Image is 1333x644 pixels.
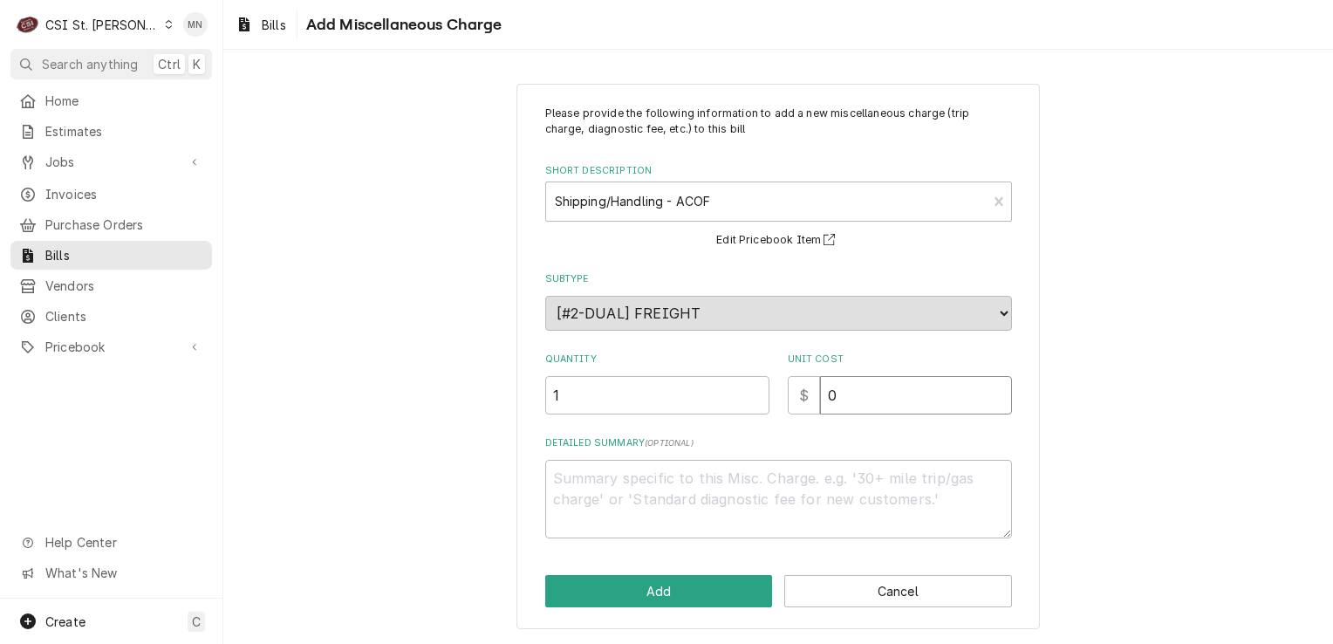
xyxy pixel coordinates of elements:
span: Bills [45,246,203,264]
div: C [16,12,40,37]
span: Ctrl [158,55,181,73]
div: Detailed Summary [545,436,1012,538]
div: Line Item Create/Update [516,84,1040,630]
a: Vendors [10,271,212,300]
div: MN [183,12,208,37]
div: Line Item Create/Update Form [545,106,1012,538]
span: Estimates [45,122,203,140]
span: ( optional ) [645,438,694,448]
label: Unit Cost [788,353,1012,367]
span: Pricebook [45,338,177,356]
span: Clients [45,307,203,325]
div: Button Group [545,575,1012,607]
a: Clients [10,302,212,331]
label: Quantity [545,353,769,367]
span: Add Miscellaneous Charge [301,13,502,37]
button: Add [545,575,773,607]
a: Go to Help Center [10,528,212,557]
div: Short Description [545,164,1012,250]
button: Cancel [784,575,1012,607]
div: [object Object] [788,353,1012,414]
label: Short Description [545,164,1012,178]
a: Go to Pricebook [10,332,212,361]
span: What's New [45,564,202,582]
a: Invoices [10,180,212,209]
div: CSI St. Louis's Avatar [16,12,40,37]
label: Subtype [545,272,1012,286]
div: [object Object] [545,353,769,414]
span: Invoices [45,185,203,203]
a: Go to What's New [10,558,212,587]
div: Button Group Row [545,575,1012,607]
a: Bills [10,241,212,270]
span: Search anything [42,55,138,73]
span: K [193,55,201,73]
span: Bills [262,16,286,34]
span: Purchase Orders [45,216,203,234]
label: Detailed Summary [545,436,1012,450]
span: Home [45,92,203,110]
span: Vendors [45,277,203,295]
div: Melissa Nehls's Avatar [183,12,208,37]
div: CSI St. [PERSON_NAME] [45,16,159,34]
span: Jobs [45,153,177,171]
span: Help Center [45,533,202,552]
a: Home [10,86,212,115]
span: Create [45,614,85,629]
p: Please provide the following information to add a new miscellaneous charge (trip charge, diagnost... [545,106,1012,138]
button: Edit Pricebook Item [714,230,843,251]
button: Search anythingCtrlK [10,49,212,79]
a: Estimates [10,117,212,146]
a: Purchase Orders [10,210,212,239]
div: $ [788,376,820,414]
div: Subtype [545,272,1012,331]
a: Bills [229,10,293,39]
a: Go to Jobs [10,147,212,176]
span: C [192,613,201,631]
